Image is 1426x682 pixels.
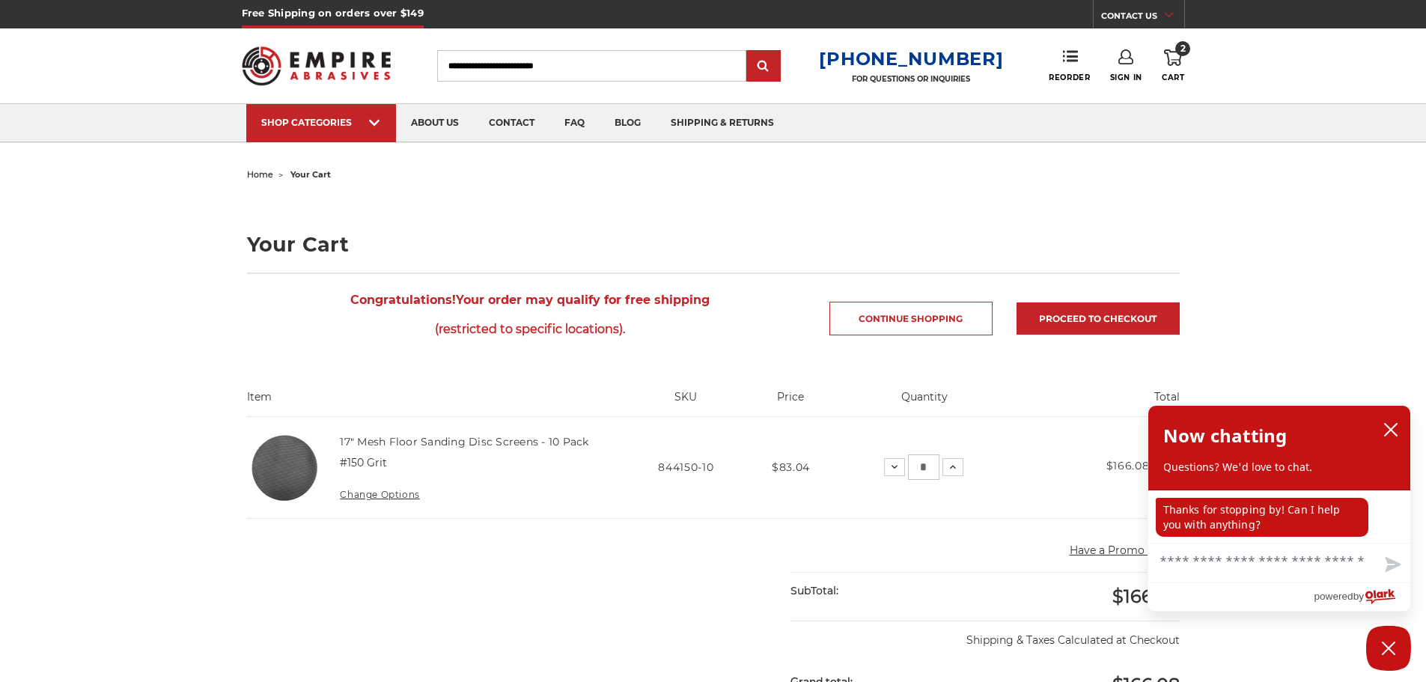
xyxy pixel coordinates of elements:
[1163,460,1395,475] p: Questions? We'd love to chat.
[790,573,985,609] div: SubTotal:
[1070,543,1180,558] button: Have a Promo Code?
[1148,405,1411,612] div: olark chatbox
[772,460,810,474] span: $83.04
[749,52,778,82] input: Submit
[658,460,713,474] span: 844150-10
[290,169,331,180] span: your cart
[247,285,814,344] span: Your order may qualify for free shipping
[1016,389,1180,416] th: Total
[1163,421,1287,451] h2: Now chatting
[549,104,600,142] a: faq
[819,48,1003,70] a: [PHONE_NUMBER]
[1110,73,1142,82] span: Sign In
[1148,490,1410,543] div: chat
[1106,459,1150,472] strong: $166.08
[1049,49,1090,82] a: Reorder
[1162,73,1184,82] span: Cart
[1353,587,1364,606] span: by
[1314,583,1410,611] a: Powered by Olark
[340,489,419,500] a: Change Options
[748,389,833,416] th: Price
[340,455,387,471] dd: #150 Grit
[790,621,1179,648] p: Shipping & Taxes Calculated at Checkout
[624,389,748,416] th: SKU
[242,37,391,95] img: Empire Abrasives
[261,117,381,128] div: SHOP CATEGORIES
[829,302,993,335] a: Continue Shopping
[1175,41,1190,56] span: 2
[1112,585,1180,607] span: $166.08
[247,234,1180,255] h1: Your Cart
[340,435,588,448] a: 17" Mesh Floor Sanding Disc Screens - 10 Pack
[247,169,273,180] a: home
[819,74,1003,84] p: FOR QUESTIONS OR INQUIRIES
[1049,73,1090,82] span: Reorder
[656,104,789,142] a: shipping & returns
[1156,498,1368,537] p: Thanks for stopping by! Can I help you with anything?
[1162,49,1184,82] a: 2 Cart
[247,430,322,505] img: 17" Floor Sanding Mesh Screen
[474,104,549,142] a: contact
[1379,418,1403,441] button: close chatbox
[1366,626,1411,671] button: Close Chatbox
[1017,302,1180,335] a: Proceed to checkout
[350,293,456,307] strong: Congratulations!
[1314,587,1353,606] span: powered
[1101,7,1184,28] a: CONTACT US
[1373,548,1410,582] button: Send message
[396,104,474,142] a: about us
[600,104,656,142] a: blog
[908,454,939,480] input: 17" Mesh Floor Sanding Disc Screens - 10 Pack Quantity:
[247,389,624,416] th: Item
[834,389,1016,416] th: Quantity
[247,314,814,344] span: (restricted to specific locations).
